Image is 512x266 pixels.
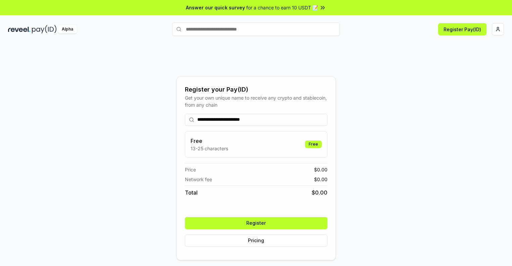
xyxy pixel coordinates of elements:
[191,145,228,152] p: 13-25 characters
[312,189,327,197] span: $ 0.00
[185,217,327,229] button: Register
[185,234,327,247] button: Pricing
[8,25,31,34] img: reveel_dark
[305,141,322,148] div: Free
[185,85,327,94] div: Register your Pay(ID)
[185,166,196,173] span: Price
[185,94,327,108] div: Get your own unique name to receive any crypto and stablecoin, from any chain
[314,176,327,183] span: $ 0.00
[32,25,57,34] img: pay_id
[58,25,77,34] div: Alpha
[191,137,228,145] h3: Free
[186,4,245,11] span: Answer our quick survey
[246,4,318,11] span: for a chance to earn 10 USDT 📝
[185,189,198,197] span: Total
[438,23,487,35] button: Register Pay(ID)
[185,176,212,183] span: Network fee
[314,166,327,173] span: $ 0.00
